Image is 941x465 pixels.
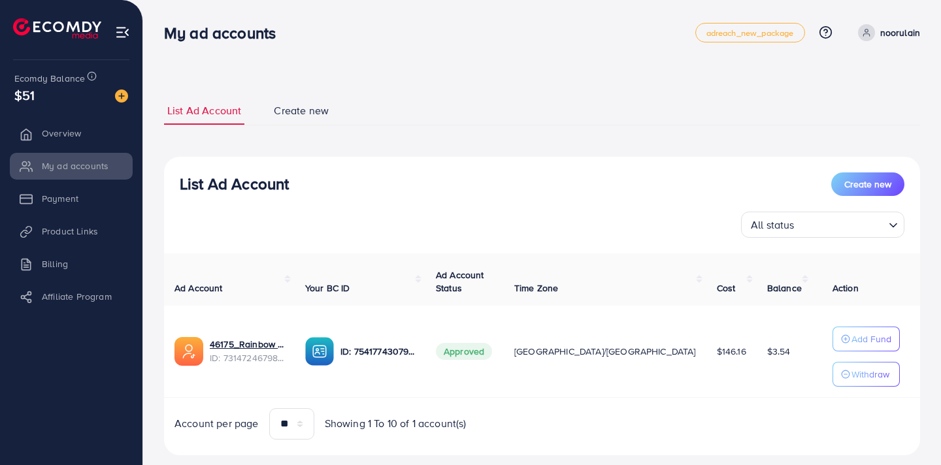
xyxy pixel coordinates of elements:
p: Add Fund [851,331,891,347]
span: Cost [717,281,736,295]
span: [GEOGRAPHIC_DATA]/[GEOGRAPHIC_DATA] [514,345,696,358]
button: Create new [831,172,904,196]
span: Balance [767,281,802,295]
h3: List Ad Account [180,174,289,193]
span: Account per page [174,416,259,431]
span: adreach_new_package [706,29,794,37]
a: 46175_Rainbow Mart_1703092077019 [210,338,284,351]
span: Create new [274,103,329,118]
span: List Ad Account [167,103,241,118]
span: Action [833,281,859,295]
button: Withdraw [833,362,900,387]
input: Search for option [799,213,883,234]
span: $3.54 [767,345,791,358]
a: adreach_new_package [695,23,805,42]
p: ID: 7541774307903438866 [340,344,415,359]
img: image [115,89,128,103]
span: Time Zone [514,281,558,295]
span: Approved [436,343,492,360]
img: logo [13,18,101,39]
span: Your BC ID [305,281,350,295]
span: Ad Account Status [436,268,484,295]
span: $146.16 [717,345,746,358]
h3: My ad accounts [164,24,286,42]
span: Showing 1 To 10 of 1 account(s) [325,416,467,431]
img: ic-ba-acc.ded83a64.svg [305,337,334,366]
button: Add Fund [833,327,900,351]
div: Search for option [741,212,904,238]
p: Withdraw [851,366,889,382]
span: Ad Account [174,281,223,295]
span: Ecomdy Balance [14,72,85,85]
img: ic-ads-acc.e4c84228.svg [174,337,203,366]
span: All status [748,216,797,234]
span: Create new [844,178,891,191]
span: $51 [14,86,35,104]
div: <span class='underline'>46175_Rainbow Mart_1703092077019</span></br>7314724679808335874 [210,338,284,364]
a: noorulain [853,24,920,41]
img: menu [115,25,130,40]
span: ID: 7314724679808335874 [210,351,284,364]
p: noorulain [880,25,920,40]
